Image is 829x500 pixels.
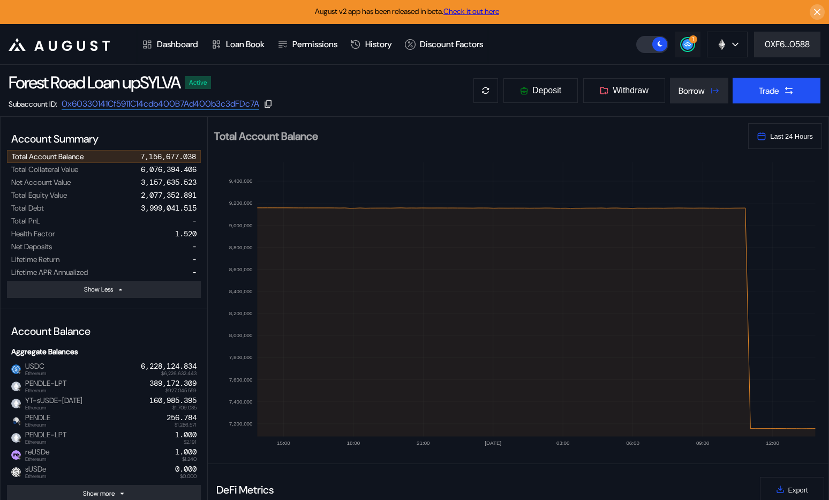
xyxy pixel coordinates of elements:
text: 12:00 [766,440,779,446]
text: 7,600,000 [229,377,253,383]
div: 7,156,677.038 [140,152,196,161]
text: 15:00 [277,440,290,446]
a: Dashboard [135,25,205,64]
img: empty-token.png [11,382,21,391]
button: chain logo [707,32,748,57]
a: Discount Factors [398,25,489,64]
img: svg+xml,%3c [17,403,22,408]
text: 8,000,000 [229,332,253,338]
text: 03:00 [556,440,570,446]
div: DeFi Metrics [216,483,274,497]
img: svg+xml,%3c [17,386,22,391]
a: Check it out here [443,6,499,16]
span: $927,045.559 [165,388,197,393]
div: Total Debt [11,203,44,213]
div: History [365,39,392,50]
button: Trade [733,78,820,103]
div: Subaccount ID: [9,99,57,109]
span: $1,709.035 [172,405,197,411]
span: Ethereum [25,457,49,462]
div: Net Deposits [11,242,52,251]
div: Lifetime Return [11,255,59,264]
span: $0.000 [180,474,197,479]
span: Ethereum [25,474,46,479]
img: svg+xml,%3c [17,420,22,426]
text: 8,600,000 [229,266,253,272]
div: Total PnL [11,216,40,226]
div: 6,228,124.834 [141,362,197,371]
div: Total Account Balance [12,152,84,161]
div: - [192,267,197,277]
div: Total Collateral Value [11,165,78,174]
text: 06:00 [626,440,639,446]
text: 09:00 [696,440,710,446]
div: Total Equity Value [11,190,67,200]
text: 7,800,000 [229,354,253,360]
span: August v2 app has been released in beta. [315,6,499,16]
div: Show more [83,489,115,498]
span: PENDLE [21,413,50,427]
img: chain logo [716,39,728,50]
div: - [192,255,197,264]
span: $2.191 [184,439,197,445]
div: 256.784 [167,413,197,422]
div: 0.000 [175,465,197,474]
div: Lifetime APR Annualized [11,267,88,277]
div: 160,985.395 [149,396,197,405]
div: Show Less [84,285,113,294]
button: Borrow [670,78,728,103]
text: 8,800,000 [229,244,253,250]
a: Loan Book [205,25,271,64]
div: Net Account Value [11,177,71,187]
button: Show Less [7,281,201,298]
div: Discount Factors [420,39,483,50]
img: svg+xml,%3c [17,472,22,477]
text: 9,000,000 [229,222,253,228]
button: 0XF6...0588 [754,32,820,57]
span: $1.240 [182,457,197,462]
img: empty-token.png [11,399,21,408]
span: $1,286.571 [175,422,197,428]
text: [DATE] [485,440,501,446]
span: reUSDe [21,447,49,461]
div: Trade [759,85,779,96]
img: svg+xml,%3c [17,454,22,460]
text: 8,200,000 [229,310,253,316]
span: Ethereum [25,388,66,393]
text: 8,400,000 [229,288,253,294]
span: Ethereum [25,405,82,411]
text: 18:00 [347,440,360,446]
img: usdc.png [11,364,21,374]
button: Withdraw [583,78,666,103]
div: Forest Road Loan upSYLVA [9,71,180,94]
a: Permissions [271,25,344,64]
div: 1.520 [175,229,197,238]
text: 7,400,000 [229,399,253,405]
div: 1.000 [175,430,197,439]
div: Active [189,79,207,86]
span: PENDLE-LPT [21,430,66,444]
span: Ethereum [25,371,46,376]
button: Deposit [503,78,578,103]
div: Dashboard [157,39,198,50]
div: Aggregate Balances [7,342,201,361]
span: YT-sUSDE-[DATE] [21,396,82,410]
div: 2,077,352.891 [141,190,197,200]
span: Ethereum [25,422,50,428]
span: sUSDe [21,465,46,479]
text: 21:00 [417,440,430,446]
div: Health Factor [11,229,55,238]
span: USDC [21,362,46,376]
span: Last 24 Hours [770,132,813,140]
div: 3,157,635.523 [141,177,197,187]
div: 1.000 [175,447,197,457]
img: sUSDe-Symbol-Color.png [11,467,21,477]
text: 9,200,000 [229,200,253,206]
div: 0XF6...0588 [765,39,810,50]
div: Borrow [679,85,705,96]
h2: Total Account Balance [214,131,740,141]
img: svg+xml,%3c [17,369,22,374]
a: History [344,25,398,64]
span: $6,226,632.443 [161,371,197,376]
img: svg+xml,%3c [17,437,22,443]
